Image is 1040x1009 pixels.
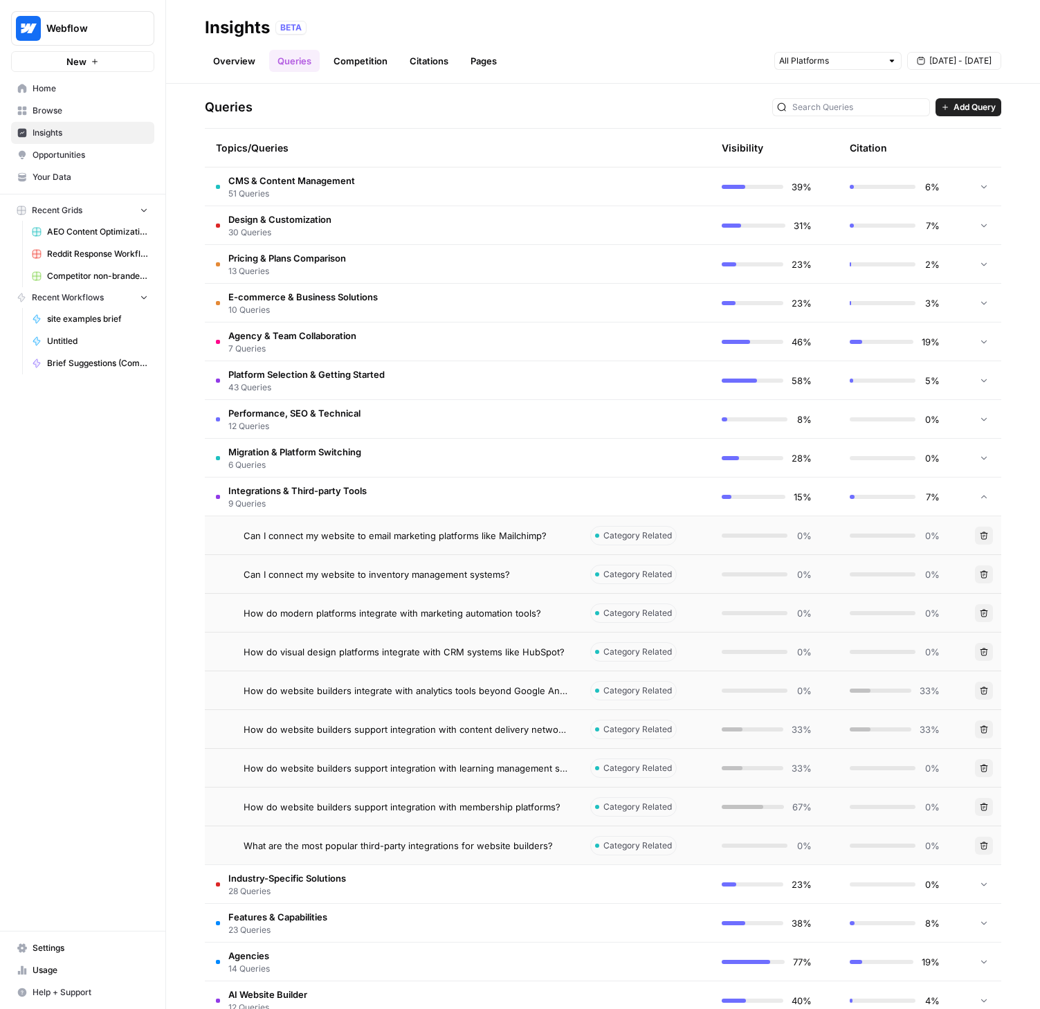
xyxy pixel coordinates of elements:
[228,381,385,394] span: 43 Queries
[33,149,148,161] span: Opportunities
[47,313,148,325] span: site examples brief
[325,50,396,72] a: Competition
[922,335,940,349] span: 19%
[33,82,148,95] span: Home
[603,646,672,658] span: Category Related
[796,684,812,698] span: 0%
[792,180,812,194] span: 39%
[26,308,154,330] a: site examples brief
[228,188,355,200] span: 51 Queries
[228,949,270,963] span: Agencies
[603,607,672,619] span: Category Related
[33,104,148,117] span: Browse
[47,270,148,282] span: Competitor non-branded SEO Grid
[244,839,553,853] span: What are the most popular third-party integrations for website builders?
[936,98,1001,116] button: Add Query
[792,800,812,814] span: 67%
[954,101,996,113] span: Add Query
[792,296,812,310] span: 23%
[796,412,812,426] span: 8%
[924,529,940,543] span: 0%
[796,529,812,543] span: 0%
[796,839,812,853] span: 0%
[228,924,327,936] span: 23 Queries
[244,800,560,814] span: How do website builders support integration with membership platforms?
[401,50,457,72] a: Citations
[26,221,154,243] a: AEO Content Optimizations Grid
[924,761,940,775] span: 0%
[924,180,940,194] span: 6%
[244,529,547,543] span: Can I connect my website to email marketing platforms like Mailchimp?
[33,986,148,999] span: Help + Support
[32,291,104,304] span: Recent Workflows
[32,204,82,217] span: Recent Grids
[228,367,385,381] span: Platform Selection & Getting Started
[924,296,940,310] span: 3%
[228,963,270,975] span: 14 Queries
[603,684,672,697] span: Category Related
[924,257,940,271] span: 2%
[924,878,940,891] span: 0%
[796,606,812,620] span: 0%
[792,451,812,465] span: 28%
[924,916,940,930] span: 8%
[792,257,812,271] span: 23%
[792,374,812,388] span: 58%
[929,55,992,67] span: [DATE] - [DATE]
[792,994,812,1008] span: 40%
[924,567,940,581] span: 0%
[228,445,361,459] span: Migration & Platform Switching
[924,374,940,388] span: 5%
[228,459,361,471] span: 6 Queries
[228,226,331,239] span: 30 Queries
[924,606,940,620] span: 0%
[924,412,940,426] span: 0%
[228,304,378,316] span: 10 Queries
[269,50,320,72] a: Queries
[11,51,154,72] button: New
[924,219,940,233] span: 7%
[33,127,148,139] span: Insights
[228,343,356,355] span: 7 Queries
[924,645,940,659] span: 0%
[794,219,812,233] span: 31%
[11,959,154,981] a: Usage
[26,352,154,374] a: Brief Suggestions (Competitive Gap Analysis)
[11,287,154,308] button: Recent Workflows
[792,335,812,349] span: 46%
[11,11,154,46] button: Workspace: Webflow
[11,200,154,221] button: Recent Grids
[920,722,940,736] span: 33%
[244,684,568,698] span: How do website builders integrate with analytics tools beyond Google Analytics?
[228,885,346,898] span: 28 Queries
[792,100,925,114] input: Search Queries
[244,722,568,736] span: How do website builders support integration with content delivery networks?
[228,212,331,226] span: Design & Customization
[11,100,154,122] a: Browse
[228,265,346,278] span: 13 Queries
[228,406,361,420] span: Performance, SEO & Technical
[47,335,148,347] span: Untitled
[228,988,307,1001] span: AI Website Builder
[66,55,86,69] span: New
[26,265,154,287] a: Competitor non-branded SEO Grid
[796,567,812,581] span: 0%
[792,761,812,775] span: 33%
[462,50,505,72] a: Pages
[792,722,812,736] span: 33%
[228,498,367,510] span: 9 Queries
[792,878,812,891] span: 23%
[924,994,940,1008] span: 4%
[603,762,672,774] span: Category Related
[33,942,148,954] span: Settings
[922,955,940,969] span: 19%
[920,684,940,698] span: 33%
[33,171,148,183] span: Your Data
[907,52,1001,70] button: [DATE] - [DATE]
[792,916,812,930] span: 38%
[46,21,130,35] span: Webflow
[228,329,356,343] span: Agency & Team Collaboration
[603,839,672,852] span: Category Related
[228,484,367,498] span: Integrations & Third-party Tools
[603,801,672,813] span: Category Related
